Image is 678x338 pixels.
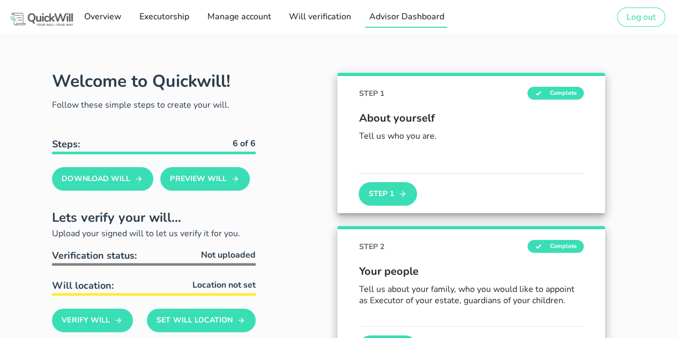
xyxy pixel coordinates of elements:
[83,11,121,22] span: Overview
[52,279,114,292] span: Will location:
[527,240,584,253] span: Complete
[52,99,256,111] p: Follow these simple steps to create your will.
[147,309,256,332] button: Set Will Location
[160,167,250,191] button: Preview Will
[365,6,447,28] a: Advisor Dashboard
[285,6,354,28] a: Will verification
[206,11,271,22] span: Manage account
[626,11,656,23] span: Log out
[359,88,384,99] span: STEP 1
[80,6,124,28] a: Overview
[52,167,153,191] button: Download Will
[359,110,584,126] span: About yourself
[52,227,256,240] p: Upload your signed will to let us verify it for you.
[203,6,274,28] a: Manage account
[139,11,189,22] span: Executorship
[617,7,665,27] button: Log out
[359,131,584,142] p: Tell us who you are.
[359,241,384,252] span: STEP 2
[359,264,584,280] span: Your people
[9,11,74,27] img: Logo
[527,87,584,100] span: Complete
[136,6,192,28] a: Executorship
[52,138,80,151] b: Steps:
[359,284,584,306] p: Tell us about your family, who you would like to appoint as Executor of your estate, guardians of...
[52,249,137,262] span: Verification status:
[368,11,444,22] span: Advisor Dashboard
[233,138,256,149] b: 6 of 6
[52,208,256,227] h2: Lets verify your will...
[52,309,133,332] button: Verify Will
[359,182,416,206] button: Step 1
[52,70,230,93] h1: Welcome to Quickwill!
[288,11,351,22] span: Will verification
[192,279,256,291] span: Location not set
[201,249,256,261] span: Not uploaded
